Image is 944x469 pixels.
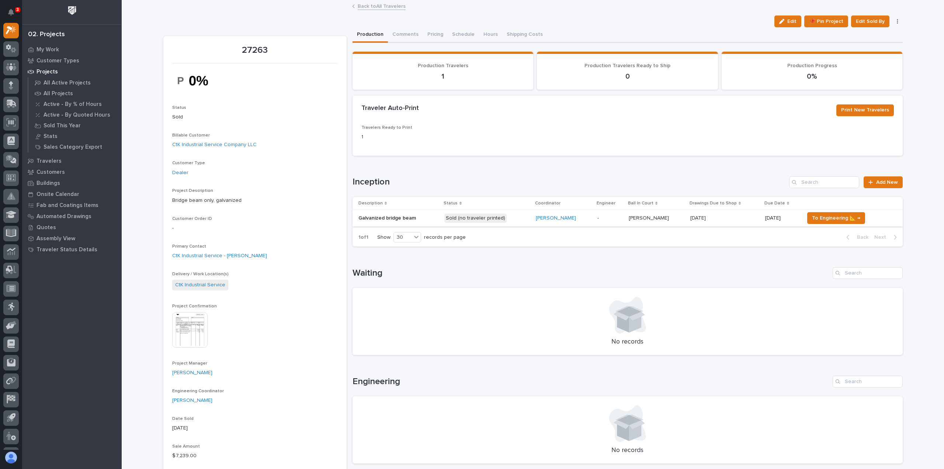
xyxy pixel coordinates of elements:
[690,199,737,207] p: Drawings Due to Shop
[807,212,865,224] button: To Engineering 📐 →
[358,1,406,10] a: Back toAll Travelers
[172,45,338,56] p: 27263
[424,234,466,241] p: records per page
[353,27,388,43] button: Production
[172,244,206,249] span: Primary Contact
[37,69,58,75] p: Projects
[833,267,903,279] input: Search
[787,18,796,25] span: Edit
[730,72,894,81] p: 0%
[444,199,458,207] p: Status
[172,169,188,177] a: Dealer
[172,389,224,393] span: Engineering Coordinator
[535,199,560,207] p: Coordinator
[172,417,194,421] span: Date Sold
[789,176,859,188] input: Search
[22,66,122,77] a: Projects
[871,234,903,241] button: Next
[418,63,468,68] span: Production Travelers
[353,268,830,279] h1: Waiting
[172,452,338,460] p: $ 7,239.00
[37,158,62,165] p: Travelers
[874,234,891,241] span: Next
[22,44,122,55] a: My Work
[377,234,391,241] p: Show
[37,235,75,242] p: Assembly View
[22,155,122,166] a: Travelers
[37,58,79,64] p: Customer Types
[22,211,122,222] a: Automated Drawings
[172,252,267,260] a: CtK Industrial Service - [PERSON_NAME]
[876,180,898,185] span: Add New
[851,15,889,27] button: Edit Sold By
[37,224,56,231] p: Quotes
[28,99,122,109] a: Active - By % of Hours
[833,376,903,387] input: Search
[809,17,843,26] span: 📌 Pin Project
[479,27,502,43] button: Hours
[22,166,122,177] a: Customers
[65,4,79,17] img: Workspace Logo
[22,189,122,200] a: Onsite Calendar
[37,202,98,209] p: Fab and Coatings Items
[353,376,830,387] h1: Engineering
[423,27,448,43] button: Pricing
[353,228,374,246] p: 1 of 1
[853,234,868,241] span: Back
[22,55,122,66] a: Customer Types
[353,210,903,227] tr: Galvanized bridge beamGalvanized bridge beam Sold (no traveler printed)[PERSON_NAME] -[PERSON_NAM...
[172,161,205,165] span: Customer Type
[361,104,419,113] h2: Traveler Auto-Print
[172,141,257,149] a: CtK Industrial Service Company LLC
[44,90,73,97] p: All Projects
[172,133,210,138] span: Billable Customer
[22,222,122,233] a: Quotes
[394,234,412,241] div: 30
[172,444,200,449] span: Sale Amount
[444,214,507,223] div: Sold (no traveler printed)
[361,133,533,141] p: 1
[28,131,122,141] a: Stats
[764,199,785,207] p: Due Date
[690,214,707,221] p: [DATE]
[358,199,383,207] p: Description
[172,304,217,308] span: Project Confirmation
[172,217,212,221] span: Customer Order ID
[37,246,97,253] p: Traveler Status Details
[44,101,102,108] p: Active - By % of Hours
[597,215,622,221] p: -
[44,112,110,118] p: Active - By Quoted Hours
[37,180,60,187] p: Buildings
[172,272,229,276] span: Delivery / Work Location(s)
[28,110,122,120] a: Active - By Quoted Hours
[361,446,894,455] p: No records
[804,15,848,27] button: 📌 Pin Project
[28,88,122,99] a: All Projects
[22,200,122,211] a: Fab and Coatings Items
[172,189,213,193] span: Project Description
[361,72,525,81] p: 1
[584,63,670,68] span: Production Travelers Ready to Ship
[3,4,19,20] button: Notifications
[856,17,885,26] span: Edit Sold By
[787,63,837,68] span: Production Progress
[358,214,417,221] p: Galvanized bridge beam
[44,133,58,140] p: Stats
[448,27,479,43] button: Schedule
[765,215,798,221] p: [DATE]
[388,27,423,43] button: Comments
[502,27,547,43] button: Shipping Costs
[9,9,19,21] div: Notifications3
[812,214,860,223] span: To Engineering 📐 →
[864,176,902,188] a: Add New
[546,72,709,81] p: 0
[37,46,59,53] p: My Work
[836,104,894,116] button: Print New Travelers
[44,123,81,129] p: Sold This Year
[22,244,122,255] a: Traveler Status Details
[28,31,65,39] div: 02. Projects
[172,68,228,93] img: a26qjzIi0BXT6oCrDmc49c1U-yyOMP6AW5UNRswWgXs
